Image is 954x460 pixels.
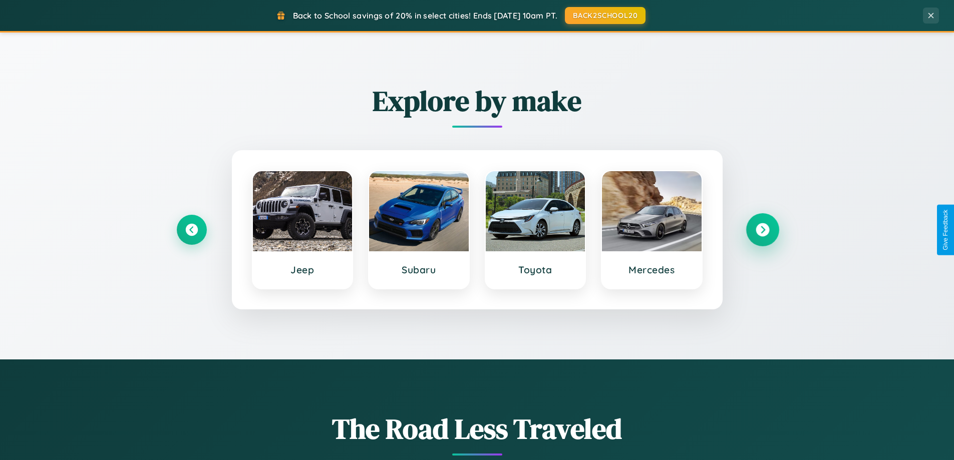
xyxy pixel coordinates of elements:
[177,82,778,120] h2: Explore by make
[177,409,778,448] h1: The Road Less Traveled
[565,7,646,24] button: BACK2SCHOOL20
[293,11,557,21] span: Back to School savings of 20% in select cities! Ends [DATE] 10am PT.
[496,264,575,276] h3: Toyota
[942,210,949,250] div: Give Feedback
[612,264,692,276] h3: Mercedes
[263,264,343,276] h3: Jeep
[379,264,459,276] h3: Subaru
